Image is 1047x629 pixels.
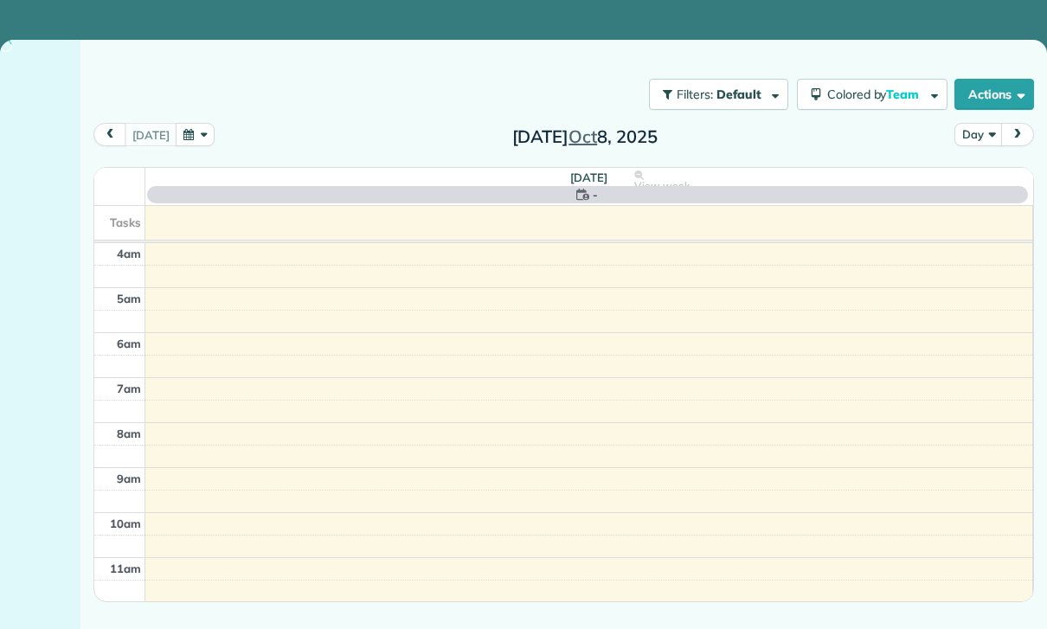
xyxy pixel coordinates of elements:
span: 5am [117,292,141,305]
span: 9am [117,472,141,485]
button: Colored byTeam [797,79,947,110]
span: 4am [117,247,141,260]
button: Actions [954,79,1034,110]
span: Team [886,87,922,102]
a: Filters: Default [640,79,788,110]
span: View week [634,179,690,193]
span: 7am [117,382,141,395]
h2: [DATE] 8, 2025 [477,127,693,146]
button: Day [954,123,1002,146]
span: 6am [117,337,141,350]
span: Colored by [827,87,925,102]
span: Tasks [110,215,141,229]
span: [DATE] [570,170,607,184]
button: Filters: Default [649,79,788,110]
span: 8am [117,427,141,440]
span: 11am [110,562,141,575]
span: Default [716,87,762,102]
button: next [1001,123,1034,146]
span: Filters: [677,87,713,102]
span: - [593,186,598,203]
span: 10am [110,517,141,530]
button: prev [93,123,126,146]
span: Oct [568,125,597,147]
button: [DATE] [125,123,177,146]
